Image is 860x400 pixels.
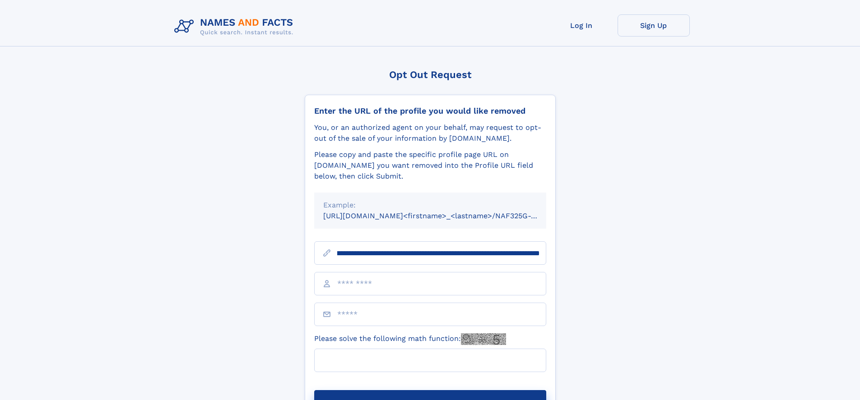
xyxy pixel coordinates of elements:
[323,200,537,211] div: Example:
[171,14,301,39] img: Logo Names and Facts
[314,149,546,182] div: Please copy and paste the specific profile page URL on [DOMAIN_NAME] you want removed into the Pr...
[314,122,546,144] div: You, or an authorized agent on your behalf, may request to opt-out of the sale of your informatio...
[323,211,563,220] small: [URL][DOMAIN_NAME]<firstname>_<lastname>/NAF325G-xxxxxxxx
[305,69,556,80] div: Opt Out Request
[618,14,690,37] a: Sign Up
[314,333,506,345] label: Please solve the following math function:
[545,14,618,37] a: Log In
[314,106,546,116] div: Enter the URL of the profile you would like removed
